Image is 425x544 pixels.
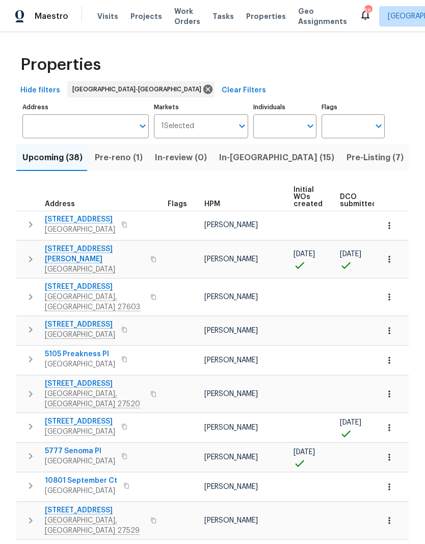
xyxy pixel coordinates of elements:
span: [DATE] [294,449,315,456]
span: [PERSON_NAME] [204,390,258,398]
span: [PERSON_NAME] [204,221,258,229]
span: In-[GEOGRAPHIC_DATA] (15) [219,151,334,165]
span: [GEOGRAPHIC_DATA] [45,486,117,496]
span: In-review (0) [155,151,207,165]
div: [GEOGRAPHIC_DATA]-[GEOGRAPHIC_DATA] [67,81,215,97]
span: Work Orders [174,6,200,27]
span: [PERSON_NAME] [204,483,258,490]
label: Address [22,104,149,110]
span: [DATE] [294,251,315,258]
span: [PERSON_NAME] [204,454,258,461]
span: Address [45,201,75,208]
span: Initial WOs created [294,186,323,208]
div: 55 [364,6,371,16]
span: [DATE] [340,251,361,258]
span: 5105 Preakness Pl [45,349,115,359]
span: Flags [168,201,187,208]
span: DCO submitted [340,193,377,208]
span: [PERSON_NAME] [204,357,258,364]
span: Upcoming (38) [22,151,83,165]
span: 1 Selected [161,122,194,131]
span: Properties [246,11,286,21]
span: [GEOGRAPHIC_DATA]-[GEOGRAPHIC_DATA] [72,84,205,94]
span: HPM [204,201,220,208]
label: Individuals [253,104,316,110]
span: Pre-Listing (7) [347,151,404,165]
label: Flags [322,104,385,110]
span: Projects [130,11,162,21]
button: Clear Filters [218,81,270,100]
span: Hide filters [20,84,60,97]
button: Open [235,119,249,133]
button: Open [371,119,386,133]
span: 10801 September Ct [45,476,117,486]
span: [DATE] [340,419,361,426]
button: Open [303,119,317,133]
span: Geo Assignments [298,6,347,27]
span: Maestro [35,11,68,21]
span: [PERSON_NAME] [204,293,258,301]
span: Clear Filters [222,84,266,97]
span: [PERSON_NAME] [204,424,258,431]
span: Tasks [213,13,234,20]
span: Properties [20,60,101,70]
span: [GEOGRAPHIC_DATA] [45,359,115,369]
span: [PERSON_NAME] [204,327,258,334]
span: [PERSON_NAME] [204,517,258,524]
button: Hide filters [16,81,64,100]
span: [PERSON_NAME] [204,256,258,263]
button: Open [136,119,150,133]
span: Visits [97,11,118,21]
span: Pre-reno (1) [95,151,143,165]
span: [GEOGRAPHIC_DATA] [45,456,115,466]
label: Markets [154,104,249,110]
span: 5777 Senoma Pl [45,446,115,456]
